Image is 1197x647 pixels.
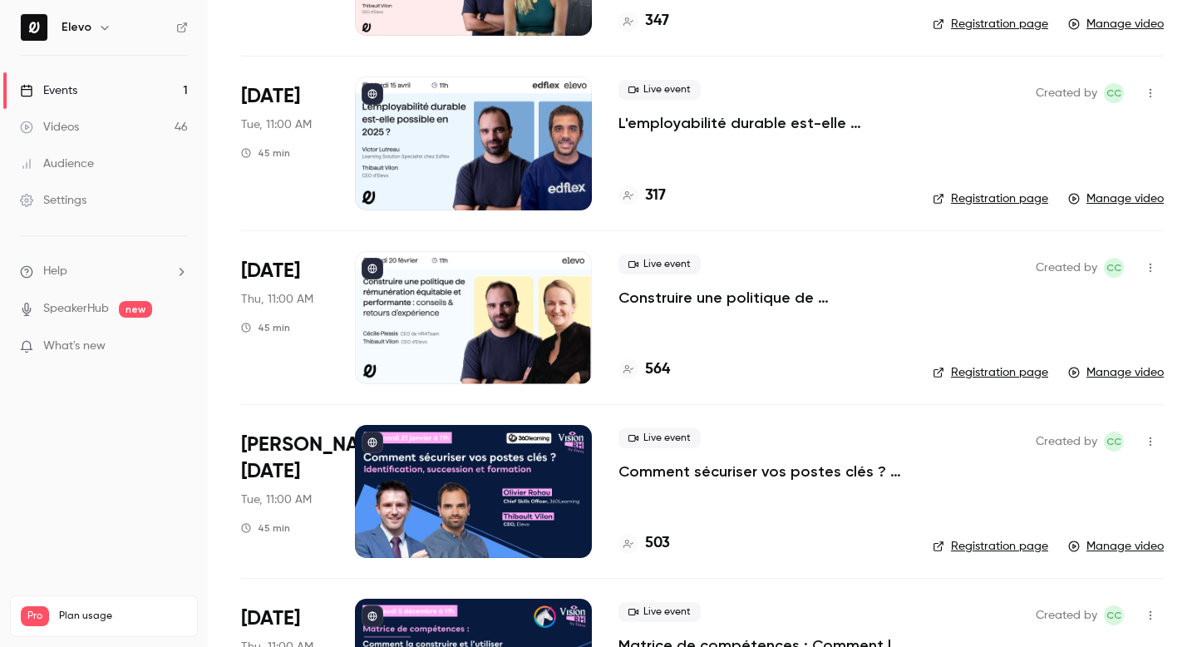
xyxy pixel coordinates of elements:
span: Thu, 11:00 AM [241,291,313,308]
span: CC [1106,83,1121,103]
a: Registration page [933,16,1048,32]
span: Tue, 11:00 AM [241,491,312,508]
div: Settings [20,192,86,209]
a: Manage video [1068,364,1164,381]
a: Registration page [933,364,1048,381]
span: Live event [618,254,701,274]
div: Apr 15 Tue, 11:00 AM (Europe/Paris) [241,77,328,210]
span: Tue, 11:00 AM [241,116,312,133]
span: Created by [1036,258,1097,278]
a: Manage video [1068,190,1164,207]
span: Live event [618,428,701,448]
li: help-dropdown-opener [20,263,188,280]
span: Created by [1036,83,1097,103]
a: Registration page [933,538,1048,555]
a: Manage video [1068,16,1164,32]
a: 317 [618,185,666,207]
div: Jan 21 Tue, 11:00 AM (Europe/Paris) [241,425,328,558]
div: 45 min [241,321,290,334]
span: new [119,301,152,318]
a: Construire une politique de rémunération équitable et performante : conseils & retours d’expérience [618,288,906,308]
a: SpeakerHub [43,300,109,318]
span: Clara Courtillier [1104,83,1124,103]
div: 45 min [241,521,290,535]
a: 564 [618,358,670,381]
span: Live event [618,602,701,622]
span: CC [1106,258,1121,278]
a: 503 [618,532,670,555]
span: [DATE] [241,605,300,632]
span: Created by [1036,432,1097,452]
span: Pro [21,606,49,626]
div: Events [20,82,77,99]
a: Manage video [1068,538,1164,555]
span: Created by [1036,605,1097,625]
a: Comment sécuriser vos postes clés ? Identification, succession et formation [618,462,906,482]
span: [DATE] [241,258,300,284]
span: Clara Courtillier [1104,432,1124,452]
span: Clara Courtillier [1104,605,1124,625]
img: Elevo [21,14,47,41]
span: Help [43,263,67,280]
span: [PERSON_NAME][DATE] [241,432,392,485]
span: Clara Courtillier [1104,258,1124,278]
span: [DATE] [241,83,300,110]
iframe: Noticeable Trigger [168,339,188,354]
a: Registration page [933,190,1048,207]
span: Live event [618,80,701,100]
h4: 503 [645,532,670,555]
h4: 317 [645,185,666,207]
span: What's new [43,338,106,355]
span: CC [1106,432,1121,452]
div: Feb 20 Thu, 11:00 AM (Europe/Paris) [241,251,328,384]
div: Audience [20,156,94,172]
span: Plan usage [59,610,187,623]
div: 45 min [241,146,290,160]
a: 347 [618,10,669,32]
h4: 347 [645,10,669,32]
span: CC [1106,605,1121,625]
h4: 564 [645,358,670,381]
div: Videos [20,119,79,136]
h6: Elevo [62,19,91,36]
a: L'employabilité durable est-elle possible en 2025 ? [618,113,906,133]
